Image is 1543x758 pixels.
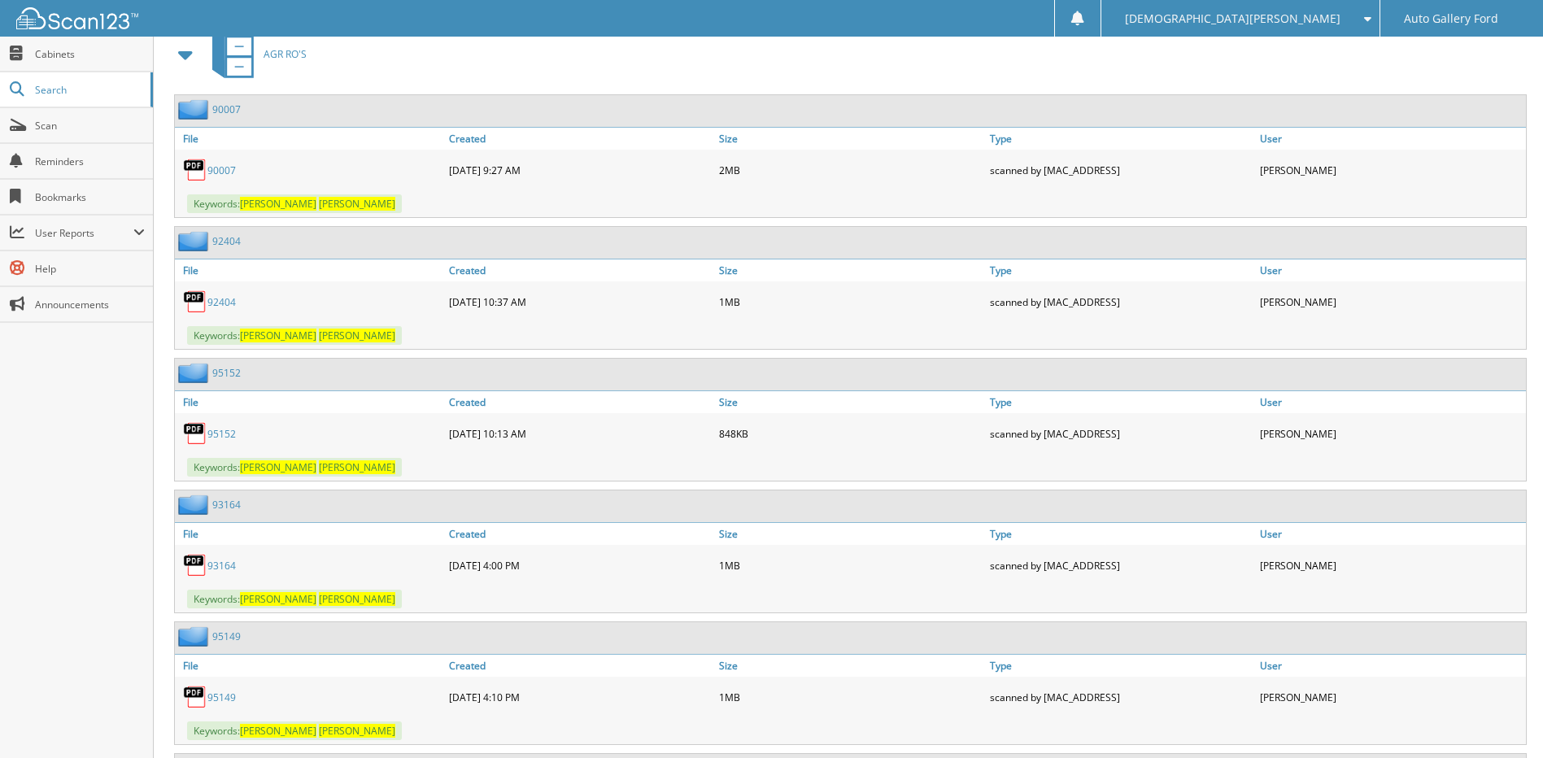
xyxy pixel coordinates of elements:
[445,285,715,318] div: [DATE] 10:37 AM
[986,549,1256,582] div: scanned by [MAC_ADDRESS]
[445,417,715,450] div: [DATE] 10:13 AM
[175,128,445,150] a: File
[240,460,316,474] span: [PERSON_NAME]
[175,655,445,677] a: File
[178,626,212,647] img: folder2.png
[35,155,145,168] span: Reminders
[1125,14,1340,24] span: [DEMOGRAPHIC_DATA][PERSON_NAME]
[1256,655,1526,677] a: User
[187,458,402,477] span: Keywords:
[187,326,402,345] span: Keywords:
[445,549,715,582] div: [DATE] 4:00 PM
[212,102,241,116] a: 90007
[1256,681,1526,713] div: [PERSON_NAME]
[1404,14,1498,24] span: Auto Gallery Ford
[207,295,236,309] a: 92404
[715,655,985,677] a: Size
[986,681,1256,713] div: scanned by [MAC_ADDRESS]
[986,128,1256,150] a: Type
[986,154,1256,186] div: scanned by [MAC_ADDRESS]
[1256,128,1526,150] a: User
[445,655,715,677] a: Created
[715,417,985,450] div: 848KB
[1256,391,1526,413] a: User
[715,549,985,582] div: 1MB
[445,523,715,545] a: Created
[183,290,207,314] img: PDF.png
[203,22,307,86] a: AGR RO'S
[986,285,1256,318] div: scanned by [MAC_ADDRESS]
[35,190,145,204] span: Bookmarks
[715,391,985,413] a: Size
[1256,285,1526,318] div: [PERSON_NAME]
[178,231,212,251] img: folder2.png
[187,721,402,740] span: Keywords:
[445,154,715,186] div: [DATE] 9:27 AM
[445,681,715,713] div: [DATE] 4:10 PM
[35,47,145,61] span: Cabinets
[1256,549,1526,582] div: [PERSON_NAME]
[183,158,207,182] img: PDF.png
[212,366,241,380] a: 95152
[212,234,241,248] a: 92404
[715,285,985,318] div: 1MB
[319,592,395,606] span: [PERSON_NAME]
[240,197,316,211] span: [PERSON_NAME]
[319,724,395,738] span: [PERSON_NAME]
[715,259,985,281] a: Size
[16,7,138,29] img: scan123-logo-white.svg
[183,553,207,577] img: PDF.png
[183,685,207,709] img: PDF.png
[207,690,236,704] a: 95149
[986,259,1256,281] a: Type
[986,391,1256,413] a: Type
[715,523,985,545] a: Size
[212,498,241,512] a: 93164
[445,391,715,413] a: Created
[1256,154,1526,186] div: [PERSON_NAME]
[35,83,142,97] span: Search
[35,298,145,311] span: Announcements
[986,417,1256,450] div: scanned by [MAC_ADDRESS]
[445,128,715,150] a: Created
[207,559,236,573] a: 93164
[264,47,307,61] span: AGR RO'S
[175,523,445,545] a: File
[187,194,402,213] span: Keywords:
[319,197,395,211] span: [PERSON_NAME]
[207,163,236,177] a: 90007
[1256,417,1526,450] div: [PERSON_NAME]
[175,259,445,281] a: File
[187,590,402,608] span: Keywords:
[1462,680,1543,758] iframe: Chat Widget
[986,655,1256,677] a: Type
[715,681,985,713] div: 1MB
[715,154,985,186] div: 2MB
[35,262,145,276] span: Help
[178,363,212,383] img: folder2.png
[178,99,212,120] img: folder2.png
[1256,523,1526,545] a: User
[35,226,133,240] span: User Reports
[183,421,207,446] img: PDF.png
[986,523,1256,545] a: Type
[207,427,236,441] a: 95152
[175,391,445,413] a: File
[240,329,316,342] span: [PERSON_NAME]
[319,329,395,342] span: [PERSON_NAME]
[240,724,316,738] span: [PERSON_NAME]
[319,460,395,474] span: [PERSON_NAME]
[178,494,212,515] img: folder2.png
[35,119,145,133] span: Scan
[715,128,985,150] a: Size
[212,629,241,643] a: 95149
[240,592,316,606] span: [PERSON_NAME]
[445,259,715,281] a: Created
[1256,259,1526,281] a: User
